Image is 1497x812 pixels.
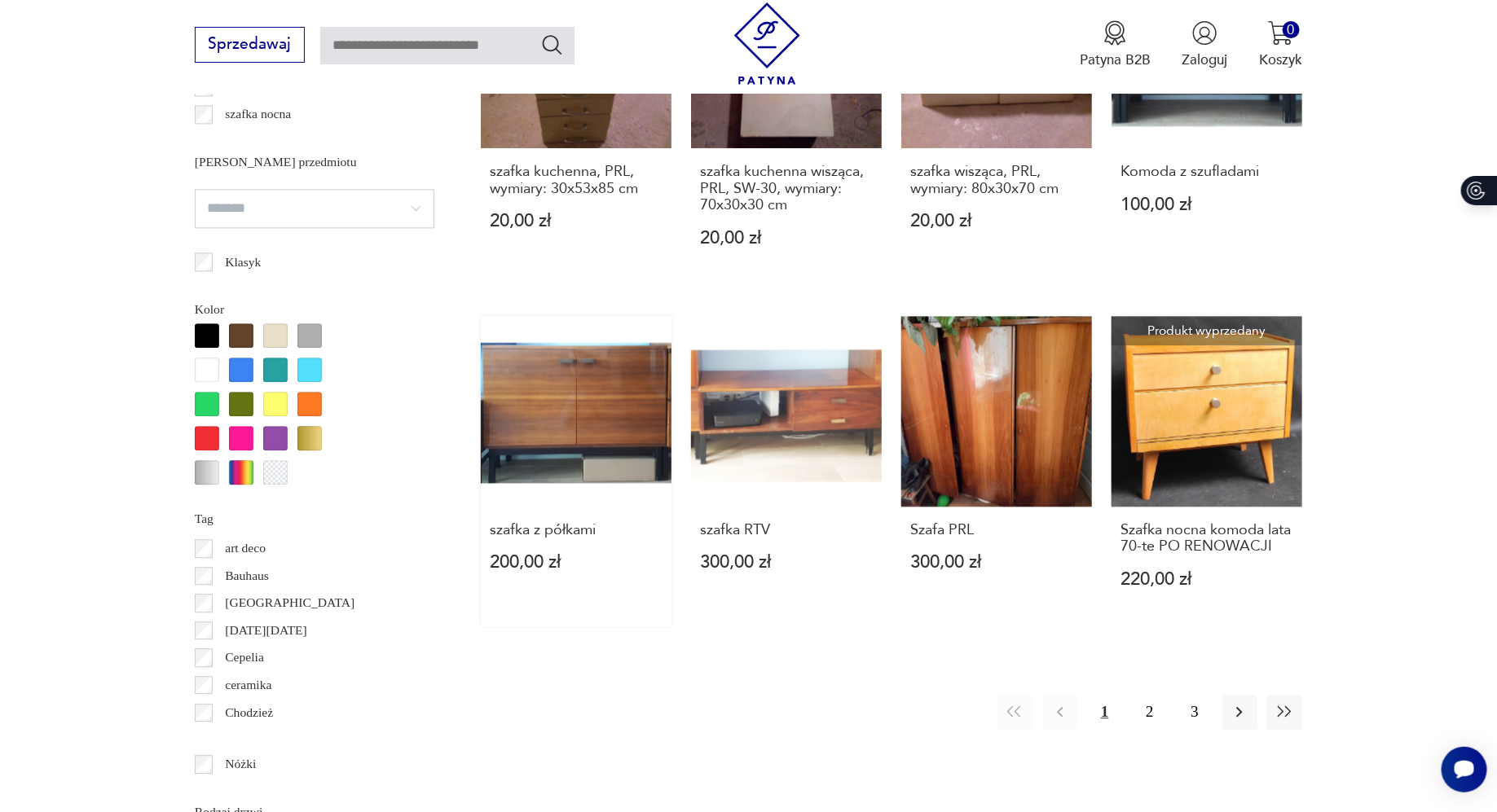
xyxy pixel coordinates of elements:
button: 0Koszyk [1259,20,1302,69]
p: Ćmielów [225,729,271,750]
a: szafka z półkamiszafka z półkami200,00 zł [481,316,671,626]
p: Kolor [195,299,434,320]
button: 1 [1087,695,1122,730]
h3: Szafka nocna komoda lata 70-te PO RENOWACJI [1121,522,1293,555]
button: Sprzedawaj [195,27,305,63]
a: szafka RTVszafka RTV300,00 zł [691,316,882,626]
h3: szafka z półkami [490,522,663,538]
p: 200,00 zł [490,554,663,571]
p: art deco [225,538,266,559]
p: ceramika [225,674,271,696]
iframe: Smartsupp widget button [1442,747,1487,792]
p: [PERSON_NAME] przedmiotu [195,151,434,173]
p: 220,00 zł [1121,571,1293,588]
p: Zaloguj [1182,50,1228,69]
p: Bauhaus [225,565,269,586]
h3: Szafa PRL [910,522,1083,538]
button: 2 [1132,695,1167,730]
img: Ikonka użytkownika [1192,20,1217,46]
a: Ikona medaluPatyna B2B [1080,20,1151,69]
div: 0 [1283,21,1300,38]
p: Tag [195,508,434,529]
button: Szukaj [540,33,564,56]
p: Klasyk [225,252,261,273]
button: 3 [1178,695,1213,730]
p: Cepelia [225,647,264,668]
a: Szafa PRLSzafa PRL300,00 zł [901,316,1092,626]
h3: Komoda z szufladami [1121,164,1293,180]
p: 20,00 zł [910,213,1083,230]
h3: szafka RTV [700,522,873,538]
p: 20,00 zł [490,213,663,230]
p: [DATE][DATE] [225,620,306,641]
p: Nóżki [225,753,256,775]
p: Patyna B2B [1080,50,1151,69]
p: 300,00 zł [700,554,873,571]
img: Ikona koszyka [1268,20,1293,46]
p: 20,00 zł [700,230,873,247]
p: [GEOGRAPHIC_DATA] [225,592,354,613]
img: Ikona medalu [1103,20,1128,46]
p: Chodzież [225,702,273,723]
h3: szafka wisząca, PRL, wymiary: 80x30x70 cm [910,164,1083,197]
p: szafka nocna [225,103,291,125]
a: Produkt wyprzedanySzafka nocna komoda lata 70-te PO RENOWACJISzafka nocna komoda lata 70-te PO RE... [1112,316,1302,626]
p: Koszyk [1259,50,1302,69]
button: Patyna B2B [1080,20,1151,69]
p: 300,00 zł [910,554,1083,571]
h3: szafka kuchenna, PRL, wymiary: 30x53x85 cm [490,164,663,197]
a: Sprzedawaj [195,39,305,52]
img: Patyna - sklep z meblami i dekoracjami vintage [726,2,808,85]
button: Zaloguj [1182,20,1228,69]
p: 100,00 zł [1121,196,1293,213]
h3: szafka kuchenna wisząca, PRL, SW-30, wymiary: 70x30x30 cm [700,164,873,213]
